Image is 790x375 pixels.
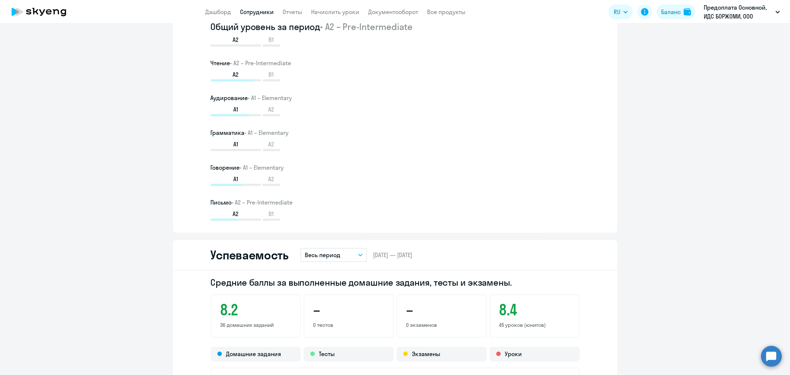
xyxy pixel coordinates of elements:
span: B1 [269,70,274,79]
p: Весь период [305,250,340,259]
span: A2 [269,175,274,183]
span: • A1 – Elementary [245,129,289,136]
div: Экзамены [397,347,487,362]
span: A2 [233,36,239,44]
h2: Средние баллы за выполненные домашние задания, тесты и экзамены. [211,276,580,288]
a: Отчеты [283,8,303,16]
span: A1 [233,105,238,113]
span: • A2 – Pre-Intermediate [320,21,413,32]
h3: 8.4 [499,301,570,319]
a: Начислить уроки [311,8,360,16]
span: [DATE] — [DATE] [373,251,412,259]
span: A2 [233,70,239,79]
h3: 8.2 [220,301,291,319]
p: 36 домашних заданий [220,322,291,328]
a: Все продукты [427,8,466,16]
div: Уроки [490,347,580,362]
p: 0 тестов [313,322,384,328]
button: RU [609,4,633,19]
img: balance [684,8,691,16]
h3: Письмо [211,198,580,207]
p: 45 уроков (юнитов) [499,322,570,328]
button: Предоплата Основной, ИДС БОРЖОМИ, ООО [700,3,784,21]
h2: Успеваемость [211,248,289,262]
span: • A2 – Pre-Intermediate [232,199,293,206]
a: Документооборот [369,8,419,16]
span: A2 [269,105,274,113]
button: Балансbalance [657,4,696,19]
div: Домашние задания [211,347,301,362]
a: Сотрудники [240,8,274,16]
span: A2 [269,140,274,148]
div: Тесты [304,347,394,362]
h3: – [313,301,384,319]
span: • A2 – Pre-Intermediate [230,59,291,67]
h3: Грамматика [211,128,580,137]
span: RU [614,7,620,16]
span: A2 [233,210,239,218]
a: Дашборд [206,8,231,16]
h2: Общий уровень за период [211,21,580,33]
p: Предоплата Основной, ИДС БОРЖОМИ, ООО [704,3,773,21]
button: Весь период [300,248,367,262]
h3: Говорение [211,163,580,172]
span: A1 [233,175,238,183]
h3: Чтение [211,59,580,67]
span: • A1 – Elementary [248,94,292,102]
span: B1 [269,36,274,44]
h3: Аудирование [211,93,580,102]
p: 0 экзаменов [406,322,477,328]
div: Баланс [661,7,681,16]
span: B1 [269,210,274,218]
span: A1 [233,140,238,148]
span: • A1 – Elementary [240,164,284,171]
h3: – [406,301,477,319]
